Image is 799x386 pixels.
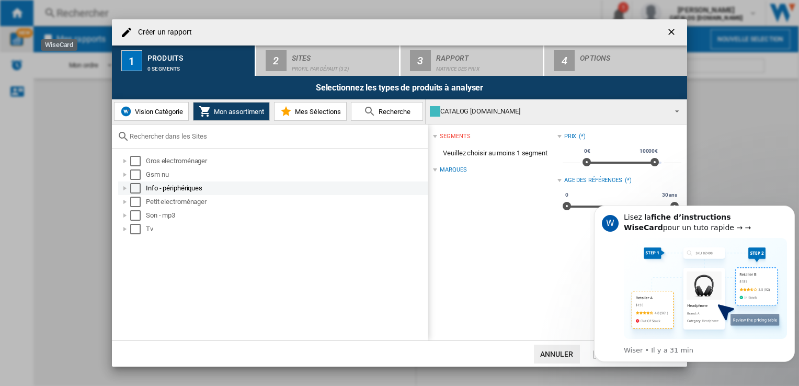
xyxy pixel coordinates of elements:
span: 0 [564,191,570,199]
input: Rechercher dans les Sites [130,132,423,140]
div: Petit electroménager [146,197,426,207]
div: Selectionnez les types de produits à analyser [112,76,687,99]
div: 1 [121,50,142,71]
md-checkbox: Select [130,210,146,221]
button: Mon assortiment [193,102,270,121]
div: Gsm nu [146,169,426,180]
span: Recherche [376,108,410,116]
md-checkbox: Select [130,183,146,194]
span: 0€ [583,147,592,155]
div: Info - périphériques [146,183,426,194]
md-checkbox: Select [130,224,146,234]
div: Gros electroménager [146,156,426,166]
md-checkbox: Select [130,156,146,166]
button: 4 Options [544,46,687,76]
div: Tv [146,224,426,234]
span: Vision Catégorie [132,108,183,116]
button: 3 Rapport Matrice des prix [401,46,544,76]
div: CATALOG [DOMAIN_NAME] [430,104,666,119]
ng-md-icon: getI18NText('BUTTONS.CLOSE_DIALOG') [666,27,679,39]
img: wiser-icon-blue.png [120,105,132,118]
div: Profil par défaut (32) [292,61,395,72]
div: Produits [147,50,250,61]
span: Mon assortiment [211,108,264,116]
md-checkbox: Select [130,197,146,207]
div: 0 segments [147,61,250,72]
span: 30 ans [660,191,679,199]
button: Créer un rapport [588,345,679,364]
div: 3 [410,50,431,71]
span: Mes Sélections [292,108,341,116]
div: segments [440,132,470,141]
div: Sites [292,50,395,61]
div: Son - mp3 [146,210,426,221]
button: 2 Sites Profil par défaut (32) [256,46,400,76]
div: 2 [266,50,287,71]
button: getI18NText('BUTTONS.CLOSE_DIALOG') [662,22,683,43]
button: Vision Catégorie [114,102,189,121]
div: Marques [440,166,466,174]
div: Rapport [436,50,539,61]
md-checkbox: Select [130,169,146,180]
span: 10000€ [638,147,659,155]
button: Mes Sélections [274,102,347,121]
iframe: Intercom notifications message [590,196,799,368]
button: 1 Produits 0 segments [112,46,256,76]
div: Options [580,50,683,61]
button: Annuler [534,345,580,364]
div: Matrice des prix [436,61,539,72]
span: Veuillez choisir au moins 1 segment [433,143,557,163]
div: Prix [564,132,577,141]
div: 4 [554,50,575,71]
div: Age des références [564,176,622,185]
button: Recherche [351,102,423,121]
